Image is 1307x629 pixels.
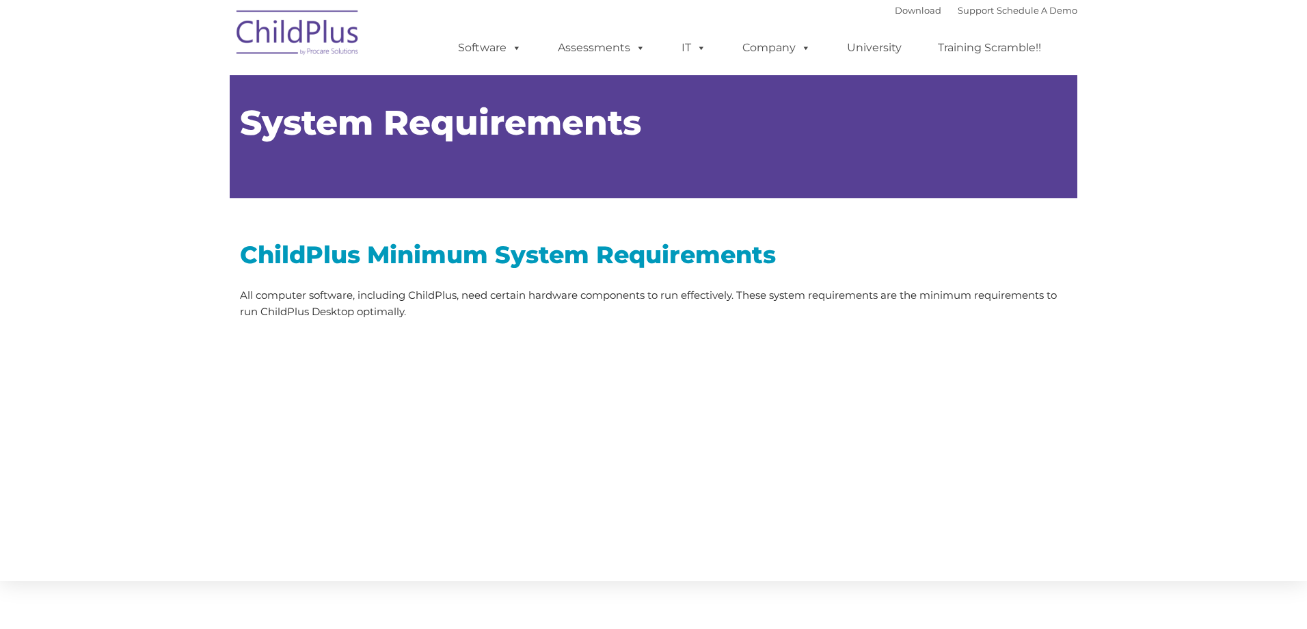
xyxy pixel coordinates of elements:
a: Software [444,34,535,62]
a: Download [895,5,941,16]
a: Support [958,5,994,16]
span: System Requirements [240,102,641,144]
img: ChildPlus by Procare Solutions [230,1,366,69]
a: IT [668,34,720,62]
a: University [833,34,915,62]
a: Company [729,34,824,62]
font: | [895,5,1077,16]
a: Assessments [544,34,659,62]
h2: ChildPlus Minimum System Requirements [240,239,1067,270]
p: All computer software, including ChildPlus, need certain hardware components to run effectively. ... [240,287,1067,320]
a: Training Scramble!! [924,34,1055,62]
a: Schedule A Demo [997,5,1077,16]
